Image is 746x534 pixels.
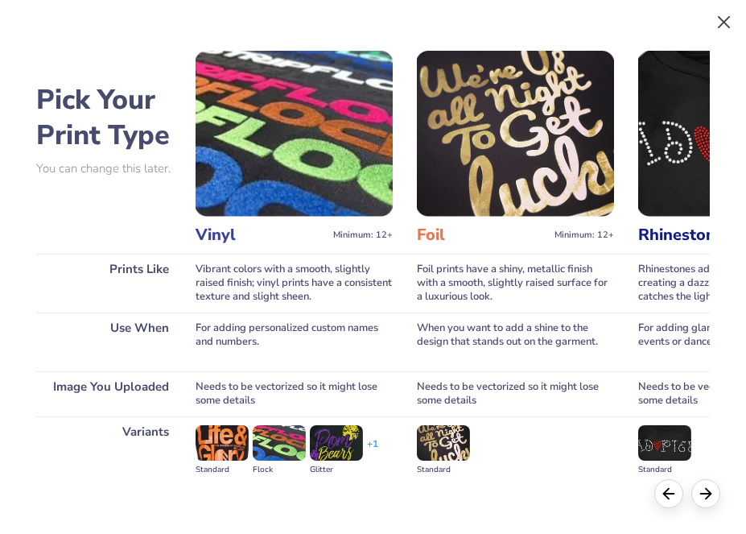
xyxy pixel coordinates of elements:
h3: Foil [417,225,548,246]
img: Vinyl [196,51,393,217]
div: Glitter [310,463,363,477]
div: When you want to add a shine to the design that stands out on the garment. [417,313,614,371]
div: Standard [417,463,470,477]
div: Prints Like [36,254,185,313]
div: Image You Uploaded [36,371,185,416]
div: Foil prints have a shiny, metallic finish with a smooth, slightly raised surface for a luxurious ... [417,254,614,313]
h3: Vinyl [196,225,327,246]
img: Standard [196,425,249,461]
div: Flock [253,463,306,477]
button: Close [709,7,740,38]
img: Foil [417,51,614,217]
img: Standard [417,425,470,461]
span: Minimum: 12+ [554,230,614,241]
div: Needs to be vectorized so it might lose some details [196,371,393,416]
div: Needs to be vectorized so it might lose some details [417,371,614,416]
h2: Pick Your Print Type [36,82,185,153]
div: Standard [196,463,249,477]
div: For adding personalized custom names and numbers. [196,313,393,371]
div: Vibrant colors with a smooth, slightly raised finish; vinyl prints have a consistent texture and ... [196,254,393,313]
div: Standard [638,463,691,477]
img: Glitter [310,425,363,461]
p: You can change this later. [36,162,185,176]
div: Variants [36,416,185,499]
div: + 1 [367,437,378,465]
div: Use When [36,313,185,371]
span: Minimum: 12+ [333,230,393,241]
img: Standard [638,425,691,461]
img: Flock [253,425,306,461]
